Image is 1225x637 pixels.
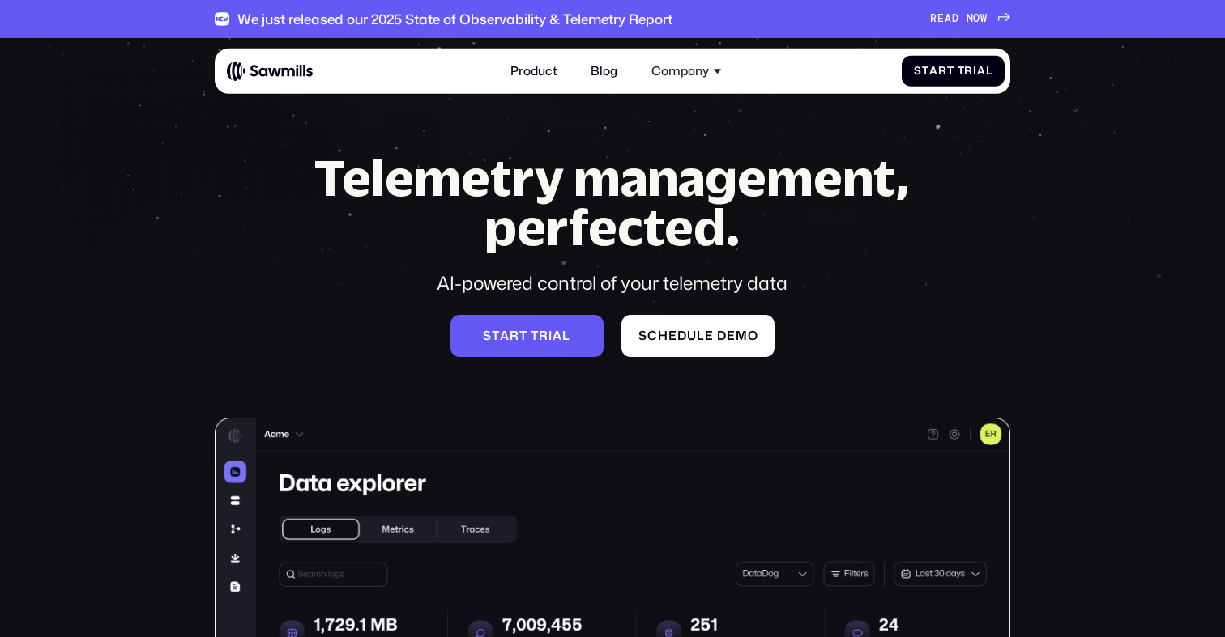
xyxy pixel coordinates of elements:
[977,65,986,78] span: a
[500,329,510,343] span: a
[930,12,1010,25] a: READNOW
[658,329,668,343] span: h
[642,55,730,88] div: Company
[902,56,1005,87] a: StartTrial
[237,11,672,27] div: We just released our 2025 State of Observability & Telemetry Report
[980,12,988,25] span: W
[531,329,539,343] span: t
[922,65,929,78] span: t
[986,65,992,78] span: l
[502,55,567,88] a: Product
[930,12,937,25] span: R
[973,65,977,78] span: i
[958,65,965,78] span: T
[736,329,748,343] span: m
[973,12,980,25] span: O
[582,55,627,88] a: Blog
[687,329,697,343] span: u
[945,12,952,25] span: A
[929,65,938,78] span: a
[450,315,604,357] a: Starttrial
[621,315,775,357] a: Scheduledemo
[483,329,492,343] span: S
[287,270,937,296] div: AI-powered control of your telemetry data
[748,329,758,343] span: o
[947,65,954,78] span: t
[677,329,687,343] span: d
[492,329,500,343] span: t
[562,329,570,343] span: l
[697,329,705,343] span: l
[638,329,647,343] span: S
[705,329,714,343] span: e
[668,329,677,343] span: e
[937,12,945,25] span: E
[539,329,548,343] span: r
[952,12,959,25] span: D
[287,153,937,252] h1: Telemetry management, perfected.
[519,329,527,343] span: t
[647,329,658,343] span: c
[938,65,947,78] span: r
[964,65,973,78] span: r
[727,329,736,343] span: e
[553,329,562,343] span: a
[967,12,974,25] span: N
[651,64,709,79] div: Company
[717,329,727,343] span: d
[548,329,553,343] span: i
[914,65,922,78] span: S
[510,329,519,343] span: r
